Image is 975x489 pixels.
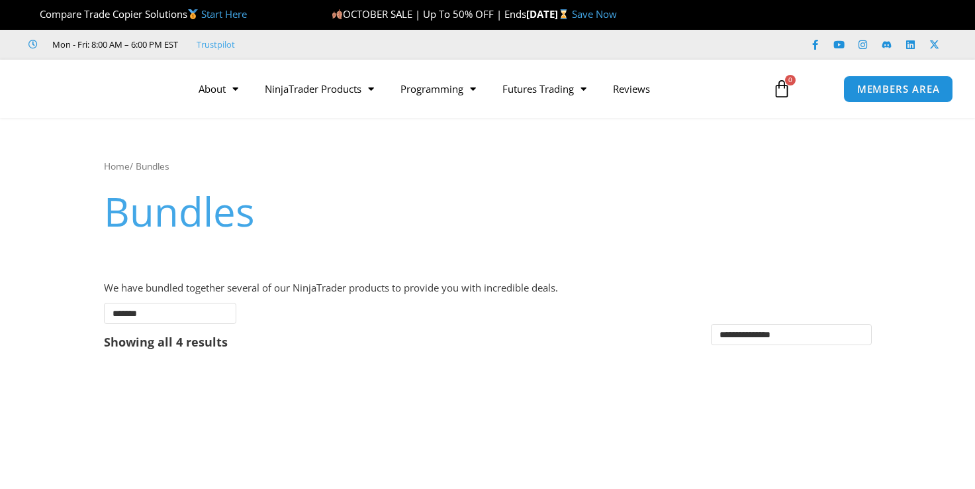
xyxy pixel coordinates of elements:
[489,74,600,104] a: Futures Trading
[843,76,954,103] a: MEMBERS AREA
[600,74,663,104] a: Reviews
[332,7,526,21] span: OCTOBER SALE | Up To 50% OFF | Ends
[104,184,872,239] h1: Bundles
[49,36,178,52] span: Mon - Fri: 8:00 AM – 6:00 PM EST
[104,158,872,175] nav: Breadcrumb
[711,324,872,345] select: Shop order
[252,74,387,104] a: NinjaTrader Products
[104,279,872,298] p: We have bundled together several of our NinjaTrader products to provide you with incredible deals.
[25,65,167,113] img: LogoAI | Affordable Indicators – NinjaTrader
[857,84,940,94] span: MEMBERS AREA
[387,74,489,104] a: Programming
[785,75,796,85] span: 0
[332,9,342,19] img: 🍂
[197,36,235,52] a: Trustpilot
[572,7,617,21] a: Save Now
[753,70,811,108] a: 0
[188,9,198,19] img: 🥇
[526,7,572,21] strong: [DATE]
[201,7,247,21] a: Start Here
[104,160,130,172] a: Home
[559,9,569,19] img: ⌛
[104,336,228,348] p: Showing all 4 results
[185,74,761,104] nav: Menu
[29,9,39,19] img: 🏆
[185,74,252,104] a: About
[28,7,247,21] span: Compare Trade Copier Solutions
